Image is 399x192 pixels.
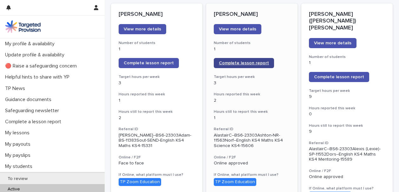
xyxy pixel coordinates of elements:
div: TP Zoom Education [119,178,161,186]
h3: Online / F2F [309,169,385,174]
h3: If Online, what platform must I use? [119,172,195,177]
h3: Target hours per week [119,74,195,80]
h3: Hours still to report this week [119,109,195,114]
h3: Number of students [119,41,195,46]
p: My students [3,163,37,170]
p: 1 [214,47,290,52]
span: View more details [124,27,161,31]
p: 9 [309,94,385,99]
h3: Online / F2F [214,155,290,160]
h3: Referral ID [214,127,290,132]
p: Active [3,187,25,192]
a: View more details [214,24,261,34]
span: View more details [314,41,351,45]
a: Complete lesson report [119,58,179,68]
a: Complete lesson report [309,72,369,82]
span: Complete lesson report [219,61,269,65]
p: 2 [214,98,290,103]
h3: Referral ID [309,141,385,146]
p: 2 [119,115,195,121]
p: 1 [309,60,385,66]
h3: Hours still to report this week [309,123,385,128]
p: To review [3,176,33,182]
span: View more details [219,27,256,31]
p: 3 [214,80,290,86]
h3: Hours reported this week [309,106,385,111]
p: Face to face [119,161,195,166]
p: Complete a lesson report [3,119,66,125]
a: Complete lesson report [214,58,274,68]
img: M5nRWzHhSzIhMunXDL62 [5,20,41,33]
p: AlastairC--BS6-23303Alexis (Lexie)-SP-11552Dors--English KS4 Maths KS4 Mentoring-15589 [309,146,385,162]
p: [PERSON_NAME]--BS6-23303Adam-BS-11383Sout-SEND-English KS4 Maths KS4-15331 [119,133,195,149]
p: AlastairC--BS6-23303Ashton-NR-11563Norf--English KS4 Maths KS4 Science KS4-15606 [214,133,290,149]
h3: Hours reported this week [214,92,290,97]
p: 1 [119,98,195,103]
p: [PERSON_NAME] [214,11,290,18]
p: 9 [309,129,385,134]
span: Complete lesson report [124,61,174,65]
p: [PERSON_NAME] [119,11,195,18]
p: 1 [119,47,195,52]
p: My lessons [3,130,35,136]
p: 1 [214,115,290,121]
h3: Number of students [309,54,385,60]
h3: Online / F2F [119,155,195,160]
p: Update profile & availability [3,52,69,58]
p: 3 [119,80,195,86]
p: TP News [3,86,30,92]
p: 🔴 Raise a safeguarding concern [3,63,82,69]
p: My payouts [3,141,36,147]
p: Online approved [309,174,385,180]
div: TP Zoom Education [214,178,256,186]
span: Complete lesson report [314,75,364,79]
p: Guidance documents [3,97,56,103]
h3: Referral ID [119,127,195,132]
h3: Number of students [214,41,290,46]
h3: Target hours per week [309,88,385,93]
h3: If Online, what platform must I use? [214,172,290,177]
h3: Hours reported this week [119,92,195,97]
a: View more details [309,38,356,48]
p: My profile & availability [3,41,60,47]
p: Safeguarding newsletter [3,108,64,114]
h3: Target hours per week [214,74,290,80]
h3: Hours still to report this week [214,109,290,114]
h3: If Online, what platform must I use? [309,186,385,191]
p: [PERSON_NAME] ([PERSON_NAME]) [PERSON_NAME] [309,11,385,32]
p: 0 [309,112,385,117]
a: View more details [119,24,166,34]
p: My payslips [3,152,36,158]
p: Helpful hints to share with YP [3,74,75,80]
p: Online approved [214,161,290,166]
